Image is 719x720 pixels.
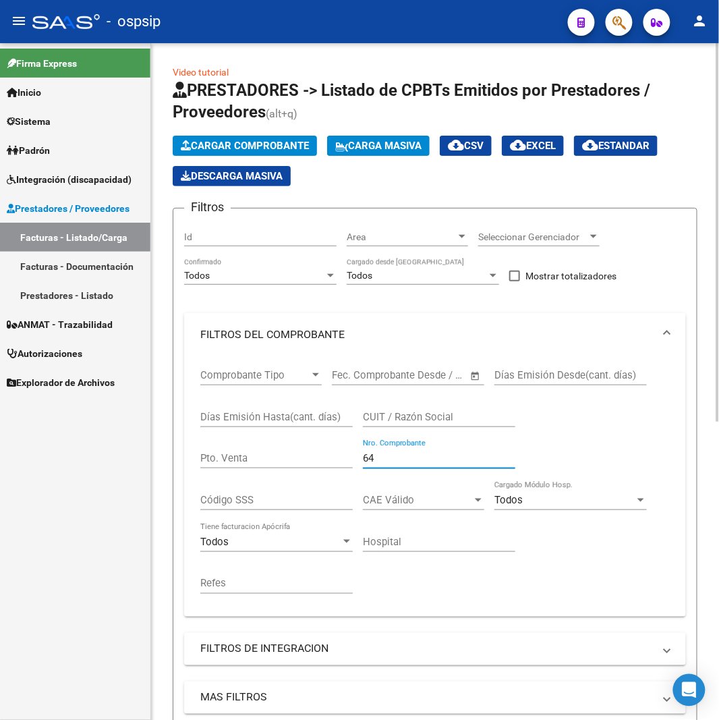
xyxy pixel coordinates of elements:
[200,690,654,705] mat-panel-title: MAS FILTROS
[184,633,686,665] mat-expansion-panel-header: FILTROS DE INTEGRACION
[7,85,41,100] span: Inicio
[335,140,422,152] span: Carga Masiva
[200,327,654,342] mat-panel-title: FILTROS DEL COMPROBANTE
[7,114,51,129] span: Sistema
[332,369,386,381] input: Fecha inicio
[494,494,523,506] span: Todos
[7,143,50,158] span: Padrón
[582,140,650,152] span: Estandar
[181,170,283,182] span: Descarga Masiva
[200,369,310,381] span: Comprobante Tipo
[440,136,492,156] button: CSV
[7,172,132,187] span: Integración (discapacidad)
[7,375,115,390] span: Explorador de Archivos
[184,356,686,617] div: FILTROS DEL COMPROBANTE
[448,140,484,152] span: CSV
[107,7,161,36] span: - ospsip
[7,201,130,216] span: Prestadores / Proveedores
[582,137,598,153] mat-icon: cloud_download
[502,136,564,156] button: EXCEL
[510,140,556,152] span: EXCEL
[173,166,291,186] button: Descarga Masiva
[181,140,309,152] span: Cargar Comprobante
[327,136,430,156] button: Carga Masiva
[173,136,317,156] button: Cargar Comprobante
[184,270,210,281] span: Todos
[7,346,82,361] span: Autorizaciones
[692,13,708,29] mat-icon: person
[11,13,27,29] mat-icon: menu
[266,107,297,120] span: (alt+q)
[7,317,113,332] span: ANMAT - Trazabilidad
[673,674,706,707] div: Open Intercom Messenger
[173,67,229,78] a: Video tutorial
[510,137,526,153] mat-icon: cloud_download
[7,56,77,71] span: Firma Express
[173,166,291,186] app-download-masive: Descarga masiva de comprobantes (adjuntos)
[363,494,472,506] span: CAE Válido
[184,682,686,714] mat-expansion-panel-header: MAS FILTROS
[525,268,616,284] span: Mostrar totalizadores
[574,136,658,156] button: Estandar
[200,536,229,548] span: Todos
[448,137,464,153] mat-icon: cloud_download
[468,368,484,384] button: Open calendar
[184,198,231,217] h3: Filtros
[173,81,650,121] span: PRESTADORES -> Listado de CPBTs Emitidos por Prestadores / Proveedores
[399,369,464,381] input: Fecha fin
[478,231,587,243] span: Seleccionar Gerenciador
[347,270,372,281] span: Todos
[200,642,654,657] mat-panel-title: FILTROS DE INTEGRACION
[347,231,456,243] span: Area
[184,313,686,356] mat-expansion-panel-header: FILTROS DEL COMPROBANTE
